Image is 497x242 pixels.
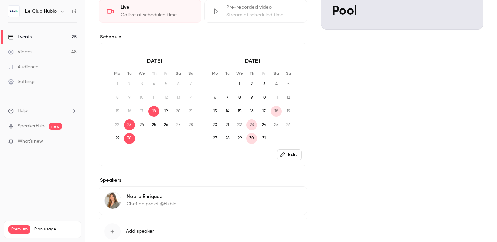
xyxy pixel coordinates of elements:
span: 27 [173,119,184,130]
span: What's new [18,138,43,145]
span: 10 [259,92,269,103]
p: [DATE] [112,57,196,65]
p: Sa [271,71,282,76]
span: 1 [112,79,123,90]
span: 20 [173,106,184,117]
p: [DATE] [210,57,294,65]
iframe: Noticeable Trigger [69,138,77,145]
span: 18 [148,106,159,117]
div: Events [8,34,32,40]
span: 27 [210,133,220,144]
span: 30 [246,133,257,144]
span: 6 [173,79,184,90]
span: 14 [185,92,196,103]
span: 31 [259,133,269,144]
span: 28 [222,133,233,144]
label: Speakers [99,177,307,184]
span: 9 [246,92,257,103]
button: Edit [277,149,302,160]
p: Tu [124,71,135,76]
span: 12 [283,92,294,103]
span: 3 [136,79,147,90]
span: 15 [234,106,245,117]
span: 10 [136,92,147,103]
span: Help [18,107,28,114]
h6: Le Club Hublo [25,8,57,15]
p: Fr [259,71,269,76]
p: Sa [173,71,184,76]
span: 7 [185,79,196,90]
div: Settings [8,78,35,85]
span: 26 [283,119,294,130]
p: Chef de projet @Hublo [127,201,176,207]
span: 18 [271,106,282,117]
p: Schedule [99,34,307,40]
p: We [234,71,245,76]
span: 8 [234,92,245,103]
span: 17 [259,106,269,117]
span: 2 [124,79,135,90]
span: 22 [234,119,245,130]
span: 5 [161,79,172,90]
span: 29 [112,133,123,144]
p: Su [185,71,196,76]
div: Stream at scheduled time [226,12,299,18]
span: 11 [148,92,159,103]
span: 24 [136,119,147,130]
div: Audience [8,63,38,70]
span: 26 [161,119,172,130]
img: Le Club Hublo [8,6,19,17]
div: Live [121,4,193,11]
span: 1 [234,79,245,90]
p: Su [283,71,294,76]
span: 30 [124,133,135,144]
span: 19 [283,106,294,117]
span: 20 [210,119,220,130]
span: 21 [222,119,233,130]
p: We [136,71,147,76]
span: 13 [173,92,184,103]
img: Noelia Enriquez [105,192,121,209]
span: 16 [246,106,257,117]
span: 23 [246,119,257,130]
span: 15 [112,106,123,117]
p: Th [148,71,159,76]
span: Add speaker [126,228,154,235]
span: 24 [259,119,269,130]
span: 16 [124,106,135,117]
div: Noelia EnriquezNoelia EnriquezChef de projet @Hublo [99,186,307,215]
span: 21 [185,106,196,117]
span: 13 [210,106,220,117]
span: 2 [246,79,257,90]
span: 8 [112,92,123,103]
span: 17 [136,106,147,117]
span: 6 [210,92,220,103]
span: Plan usage [34,227,76,232]
p: Tu [222,71,233,76]
span: 14 [222,106,233,117]
div: Pre-recorded video [226,4,299,11]
p: Noelia Enriquez [127,193,176,200]
span: 9 [124,92,135,103]
span: 12 [161,92,172,103]
span: 23 [124,119,135,130]
p: Mo [112,71,123,76]
span: 28 [185,119,196,130]
span: 11 [271,92,282,103]
span: 25 [148,119,159,130]
p: Mo [210,71,220,76]
span: 22 [112,119,123,130]
span: Premium [8,225,30,234]
span: 25 [271,119,282,130]
div: Go live at scheduled time [121,12,193,18]
span: 4 [148,79,159,90]
span: 19 [161,106,172,117]
span: new [49,123,62,130]
div: Videos [8,49,32,55]
span: 5 [283,79,294,90]
p: Fr [161,71,172,76]
a: SpeakerHub [18,123,45,130]
span: 3 [259,79,269,90]
span: 7 [222,92,233,103]
p: Th [246,71,257,76]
